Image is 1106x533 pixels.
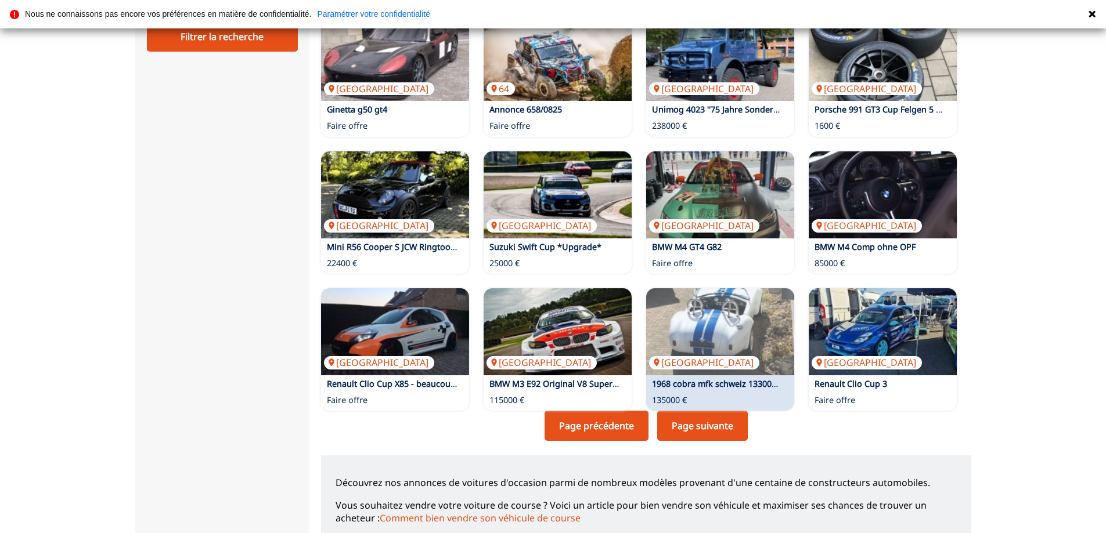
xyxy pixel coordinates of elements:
[652,394,687,406] p: 135000 €
[487,356,597,369] p: [GEOGRAPHIC_DATA]
[809,288,957,375] img: Renault Clio Cup 3
[321,151,469,238] img: Mini R56 Cooper S JCW Ringtool Clubsport
[649,219,759,232] p: [GEOGRAPHIC_DATA]
[321,14,469,101] img: Ginetta g50 gt4
[324,82,434,95] p: [GEOGRAPHIC_DATA]
[489,394,524,406] p: 115000 €
[812,356,922,369] p: [GEOGRAPHIC_DATA]
[815,241,916,252] a: BMW M4 Comp ohne OPF
[489,104,562,115] a: Annonce 658/0825
[380,512,581,524] a: Comment bien vendre son véhicule de course
[815,394,855,406] p: Faire offre
[652,120,687,132] p: 238000 €
[815,120,840,132] p: 1600 €
[545,411,649,441] a: Page précédente
[646,151,794,238] img: BMW M4 GT4 G82
[324,219,434,232] p: [GEOGRAPHIC_DATA]
[652,241,722,252] a: BMW M4 GT4 G82
[327,394,368,406] p: Faire offre
[484,288,632,375] a: BMW M3 E92 Original V8 Superstars + Minisattel - Paket[GEOGRAPHIC_DATA]
[649,82,759,95] p: [GEOGRAPHIC_DATA]
[815,258,845,269] p: 85000 €
[327,258,357,269] p: 22400 €
[652,378,787,389] a: 1968 cobra mfk schweiz 133000sfr
[487,82,515,95] p: 64
[646,14,794,101] a: Unimog 4023 ''75 Jahre Sondermodell ''[GEOGRAPHIC_DATA]
[489,378,709,389] a: BMW M3 E92 Original V8 Superstars + Minisattel - Paket
[317,10,430,18] a: Paramétrer votre confidentialité
[646,288,794,375] img: 1968 cobra mfk schweiz 133000sfr
[321,14,469,101] a: Ginetta g50 gt4[GEOGRAPHIC_DATA]
[25,10,311,18] p: Nous ne connaissons pas encore vos préférences en matière de confidentialité.
[489,120,530,132] p: Faire offre
[484,151,632,238] a: Suzuki Swift Cup *Upgrade*[GEOGRAPHIC_DATA]
[646,151,794,238] a: BMW M4 GT4 G82[GEOGRAPHIC_DATA]
[649,356,759,369] p: [GEOGRAPHIC_DATA]
[484,288,632,375] img: BMW M3 E92 Original V8 Superstars + Minisattel - Paket
[147,21,298,52] div: Filtrer la recherche
[652,104,806,115] a: Unimog 4023 ''75 Jahre Sondermodell ''
[336,499,957,525] p: Vous souhaitez vendre votre voiture de course ? Voici un article pour bien vendre son véhicule et...
[809,151,957,238] img: BMW M4 Comp ohne OPF
[657,411,748,441] a: Page suivante
[487,219,597,232] p: [GEOGRAPHIC_DATA]
[484,14,632,101] a: Annonce 658/082564
[815,378,887,389] a: Renault Clio Cup 3
[321,288,469,375] img: Renault Clio Cup X85 - beaucoup de jantes pneus etc
[484,14,632,101] img: Annonce 658/0825
[327,104,387,115] a: Ginetta g50 gt4
[646,288,794,375] a: 1968 cobra mfk schweiz 133000sfr[GEOGRAPHIC_DATA]
[812,82,922,95] p: [GEOGRAPHIC_DATA]
[809,14,957,101] img: Porsche 991 GT3 Cup Felgen 5 Stück mit RDKS
[489,258,520,269] p: 25000 €
[327,120,368,132] p: Faire offre
[809,151,957,238] a: BMW M4 Comp ohne OPF[GEOGRAPHIC_DATA]
[327,241,494,252] a: Mini R56 Cooper S JCW Ringtool Clubsport
[646,14,794,101] img: Unimog 4023 ''75 Jahre Sondermodell ''
[812,219,922,232] p: [GEOGRAPHIC_DATA]
[809,14,957,101] a: Porsche 991 GT3 Cup Felgen 5 Stück mit RDKS[GEOGRAPHIC_DATA]
[324,356,434,369] p: [GEOGRAPHIC_DATA]
[336,476,957,489] p: Découvrez nos annonces de voitures d'occasion parmi de nombreux modèles provenant d'une centaine ...
[815,104,996,115] a: Porsche 991 GT3 Cup Felgen 5 Stück mit RDKS
[327,378,535,389] a: Renault Clio Cup X85 - beaucoup de jantes pneus etc
[489,241,601,252] a: Suzuki Swift Cup *Upgrade*
[321,288,469,375] a: Renault Clio Cup X85 - beaucoup de jantes pneus etc[GEOGRAPHIC_DATA]
[652,258,693,269] p: Faire offre
[809,288,957,375] a: Renault Clio Cup 3[GEOGRAPHIC_DATA]
[321,151,469,238] a: Mini R56 Cooper S JCW Ringtool Clubsport[GEOGRAPHIC_DATA]
[484,151,632,238] img: Suzuki Swift Cup *Upgrade*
